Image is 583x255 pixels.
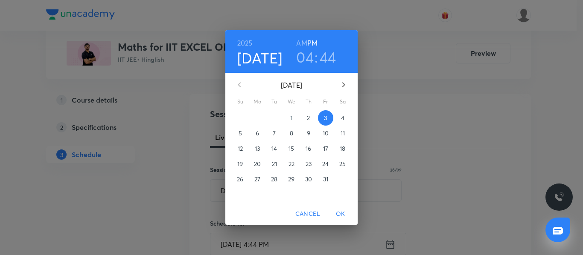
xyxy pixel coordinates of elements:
[255,144,260,153] p: 13
[250,141,265,156] button: 13
[340,144,345,153] p: 18
[296,37,307,49] button: AM
[233,172,248,187] button: 26
[284,172,299,187] button: 29
[284,156,299,172] button: 22
[284,97,299,106] span: We
[267,172,282,187] button: 28
[318,110,333,126] button: 3
[254,160,261,168] p: 20
[301,126,316,141] button: 9
[323,129,329,138] p: 10
[318,126,333,141] button: 10
[339,160,346,168] p: 25
[335,141,350,156] button: 18
[306,144,311,153] p: 16
[250,126,265,141] button: 6
[341,114,344,122] p: 4
[335,156,350,172] button: 25
[307,114,310,122] p: 2
[250,97,265,106] span: Mo
[237,49,283,67] button: [DATE]
[323,175,328,183] p: 31
[306,160,312,168] p: 23
[307,129,310,138] p: 9
[254,175,260,183] p: 27
[237,160,243,168] p: 19
[327,206,354,222] button: OK
[237,175,243,183] p: 26
[292,206,324,222] button: Cancel
[296,48,314,66] button: 04
[256,129,259,138] p: 6
[289,160,294,168] p: 22
[250,156,265,172] button: 20
[290,129,293,138] p: 8
[315,48,318,66] h3: :
[267,141,282,156] button: 14
[271,175,277,183] p: 28
[267,97,282,106] span: Tu
[341,129,345,138] p: 11
[271,144,277,153] p: 14
[335,126,350,141] button: 11
[305,175,312,183] p: 30
[233,97,248,106] span: Su
[288,175,294,183] p: 29
[318,97,333,106] span: Fr
[335,110,350,126] button: 4
[301,97,316,106] span: Th
[318,172,333,187] button: 31
[250,172,265,187] button: 27
[320,48,336,66] button: 44
[267,126,282,141] button: 7
[323,144,328,153] p: 17
[322,160,329,168] p: 24
[233,141,248,156] button: 12
[239,129,242,138] p: 5
[284,126,299,141] button: 8
[233,126,248,141] button: 5
[330,209,351,219] span: OK
[301,141,316,156] button: 16
[307,37,318,49] button: PM
[335,97,350,106] span: Sa
[237,37,253,49] button: 2025
[301,156,316,172] button: 23
[284,141,299,156] button: 15
[238,144,243,153] p: 12
[301,110,316,126] button: 2
[301,172,316,187] button: 30
[250,80,333,90] p: [DATE]
[318,156,333,172] button: 24
[295,209,320,219] span: Cancel
[267,156,282,172] button: 21
[233,156,248,172] button: 19
[289,144,294,153] p: 15
[273,129,276,138] p: 7
[272,160,277,168] p: 21
[318,141,333,156] button: 17
[324,114,327,122] p: 3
